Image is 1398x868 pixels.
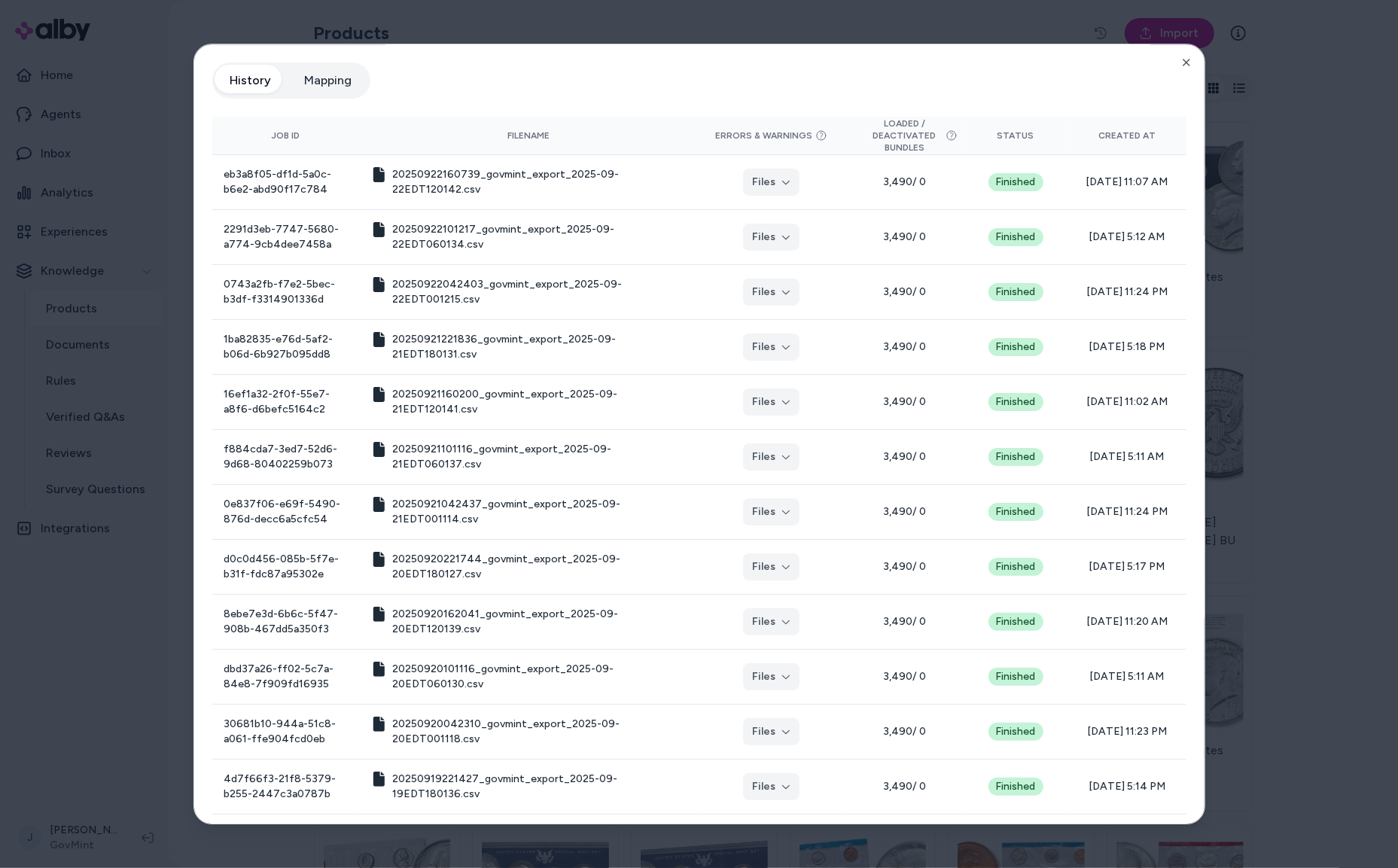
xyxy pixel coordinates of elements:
[743,608,800,635] button: Files
[372,167,685,197] button: 20250922160739_govmint_export_2025-09-22EDT120142.csv
[743,333,800,361] button: Files
[1080,340,1174,355] span: [DATE] 5:18 PM
[372,662,685,692] button: 20250920101116_govmint_export_2025-09-20EDT060130.csv
[857,285,952,300] span: 3,490 / 0
[743,169,800,196] button: Files
[392,607,685,637] span: 20250920162041_govmint_export_2025-09-20EDT120139.csv
[988,448,1043,466] div: Finished
[392,717,685,747] span: 20250920042310_govmint_export_2025-09-20EDT001118.csv
[1080,129,1174,142] div: Created At
[988,503,1043,521] div: Finished
[1080,614,1174,629] span: [DATE] 11:20 AM
[1080,175,1174,190] span: [DATE] 11:07 AM
[743,498,800,525] button: Files
[212,594,361,649] td: 8ebe7e3d-6b6c-5f47-908b-467dd5a350f3
[743,663,800,690] button: Files
[988,558,1043,576] div: Finished
[1080,559,1174,574] span: [DATE] 5:17 PM
[988,723,1043,741] div: Finished
[212,484,361,539] td: 0e837f06-e69f-5490-876d-decc6a5cfc54
[1080,449,1174,464] span: [DATE] 5:11 AM
[372,497,685,527] button: 20250921042437_govmint_export_2025-09-21EDT001114.csv
[857,340,952,355] span: 3,490 / 0
[392,772,685,802] span: 20250919221427_govmint_export_2025-09-19EDT180136.csv
[1080,504,1174,519] span: [DATE] 11:24 PM
[1080,230,1174,245] span: [DATE] 5:12 AM
[857,449,952,464] span: 3,490 / 0
[372,387,685,417] button: 20250921160200_govmint_export_2025-09-21EDT120141.csv
[212,539,361,594] td: d0c0d456-085b-5f7e-b31f-fdc87a95302e
[743,279,800,306] button: Files
[857,779,952,794] span: 3,490 / 0
[212,209,361,264] td: 2291d3eb-7747-5680-a774-9cb4dee7458a
[212,374,361,429] td: 16ef1a32-2f0f-55e7-a8f6-d6befc5164c2
[743,773,800,800] button: Files
[857,175,952,190] span: 3,490 / 0
[857,117,952,154] button: Loaded / Deactivated Bundles
[212,759,361,814] td: 4d7f66f3-21f8-5379-b255-2447c3a0787b
[212,649,361,704] td: dbd37a26-ff02-5c7a-84e8-7f909fd16935
[976,129,1055,142] div: Status
[372,772,685,802] button: 20250919221427_govmint_export_2025-09-19EDT180136.csv
[857,504,952,519] span: 3,490 / 0
[988,228,1043,246] div: Finished
[392,442,685,472] span: 20250921101116_govmint_export_2025-09-21EDT060137.csv
[392,167,685,197] span: 20250922160739_govmint_export_2025-09-22EDT120142.csv
[372,607,685,637] button: 20250920162041_govmint_export_2025-09-20EDT120139.csv
[988,393,1043,411] div: Finished
[392,662,685,692] span: 20250920101116_govmint_export_2025-09-20EDT060130.csv
[857,394,952,410] span: 3,490 / 0
[857,230,952,245] span: 3,490 / 0
[215,65,287,96] button: History
[372,552,685,582] button: 20250920221744_govmint_export_2025-09-20EDT180127.csv
[1080,394,1174,410] span: [DATE] 11:02 AM
[372,222,685,252] button: 20250922101217_govmint_export_2025-09-22EDT060134.csv
[743,224,800,251] button: Files
[1080,285,1174,300] span: [DATE] 11:24 PM
[988,173,1043,191] div: Finished
[212,264,361,319] td: 0743a2fb-f7e2-5bec-b3df-f3314901336d
[372,277,685,307] button: 20250922042403_govmint_export_2025-09-22EDT001215.csv
[392,277,685,307] span: 20250922042403_govmint_export_2025-09-22EDT001215.csv
[372,717,685,747] button: 20250920042310_govmint_export_2025-09-20EDT001118.csv
[988,668,1043,686] div: Finished
[372,129,685,142] div: Filename
[212,319,361,374] td: 1ba82835-e76d-5af2-b06d-6b927b095dd8
[212,704,361,759] td: 30681b10-944a-51c8-a061-ffe904fcd0eb
[988,283,1043,301] div: Finished
[1080,779,1174,794] span: [DATE] 5:14 PM
[224,129,349,142] div: Job ID
[743,553,800,580] button: Files
[857,669,952,684] span: 3,490 / 0
[212,429,361,484] td: f884cda7-3ed7-52d6-9d68-80402259b073
[372,332,685,362] button: 20250921221836_govmint_export_2025-09-21EDT180131.csv
[743,443,800,471] button: Files
[743,388,800,416] button: Files
[1080,724,1174,739] span: [DATE] 11:23 PM
[743,718,800,745] button: Files
[1080,669,1174,684] span: [DATE] 5:11 AM
[988,338,1043,356] div: Finished
[857,724,952,739] span: 3,490 / 0
[290,65,367,96] button: Mapping
[392,332,685,362] span: 20250921221836_govmint_export_2025-09-21EDT180131.csv
[392,497,685,527] span: 20250921042437_govmint_export_2025-09-21EDT001114.csv
[392,222,685,252] span: 20250922101217_govmint_export_2025-09-22EDT060134.csv
[857,614,952,629] span: 3,490 / 0
[857,559,952,574] span: 3,490 / 0
[392,552,685,582] span: 20250920221744_govmint_export_2025-09-20EDT180127.csv
[988,778,1043,796] div: Finished
[392,387,685,417] span: 20250921160200_govmint_export_2025-09-21EDT120141.csv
